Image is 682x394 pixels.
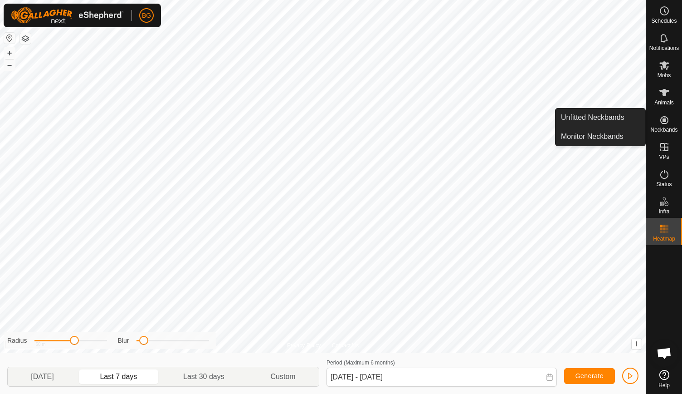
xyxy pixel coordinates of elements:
a: Help [646,366,682,392]
span: Last 30 days [183,371,224,382]
span: Schedules [651,18,677,24]
span: Help [658,383,670,388]
span: Animals [654,100,674,105]
span: Heatmap [653,236,675,241]
span: Monitor Neckbands [561,131,624,142]
button: Generate [564,368,615,384]
label: Radius [7,336,27,345]
img: Gallagher Logo [11,7,124,24]
button: Map Layers [20,33,31,44]
span: Status [656,182,672,187]
a: Monitor Neckbands [555,128,645,146]
a: Open chat [651,340,678,367]
span: VPs [659,154,669,160]
span: i [636,340,638,348]
span: Last 7 days [100,371,137,382]
a: Contact Us [332,341,359,350]
span: Infra [658,209,669,214]
a: Privacy Policy [287,341,321,350]
span: BG [142,11,151,20]
button: i [632,339,642,349]
button: + [4,48,15,59]
span: Notifications [649,45,679,51]
button: – [4,59,15,70]
span: [DATE] [31,371,54,382]
label: Period (Maximum 6 months) [326,360,395,366]
span: Mobs [658,73,671,78]
span: Unfitted Neckbands [561,112,624,123]
span: Neckbands [650,127,677,133]
label: Blur [118,336,129,345]
a: Unfitted Neckbands [555,108,645,127]
button: Reset Map [4,33,15,44]
span: Custom [271,371,296,382]
span: Generate [575,372,604,379]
